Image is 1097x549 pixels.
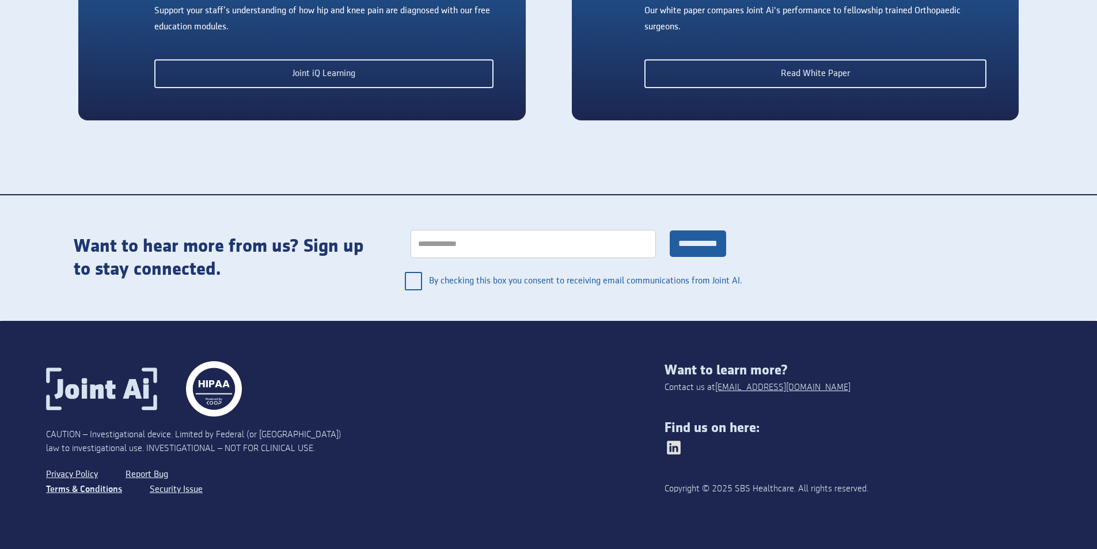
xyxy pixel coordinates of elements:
div: Contact us at [665,381,851,395]
a: Terms & Conditions [46,482,122,497]
div: Want to hear more from us? Sign up to stay connected. [74,235,370,281]
a: Privacy Policy [46,467,98,482]
a: Report Bug [126,467,168,482]
a: [EMAIL_ADDRESS][DOMAIN_NAME] [715,381,851,395]
div: Our white paper compares Joint Ai's performance to fellowship trained Orthopaedic surgeons. [644,3,986,35]
div: CAUTION – Investigational device. Limited by Federal (or [GEOGRAPHIC_DATA]) law to investigationa... [46,428,355,456]
span: By checking this box you consent to receiving email communications from Joint AI. [429,267,743,295]
div: Want to learn more? [665,362,1051,378]
a: Joint iQ Learning [154,59,494,88]
div: Find us on here: [665,420,1051,436]
a: Security Issue [150,482,203,497]
form: general interest [393,218,743,298]
div: Copyright © 2025 SBS Healthcare. All rights reserved. [665,482,974,496]
div: Support your staff’s understanding of how hip and knee pain are diagnosed with our free education... [154,3,494,35]
a: Read White Paper [644,59,986,88]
